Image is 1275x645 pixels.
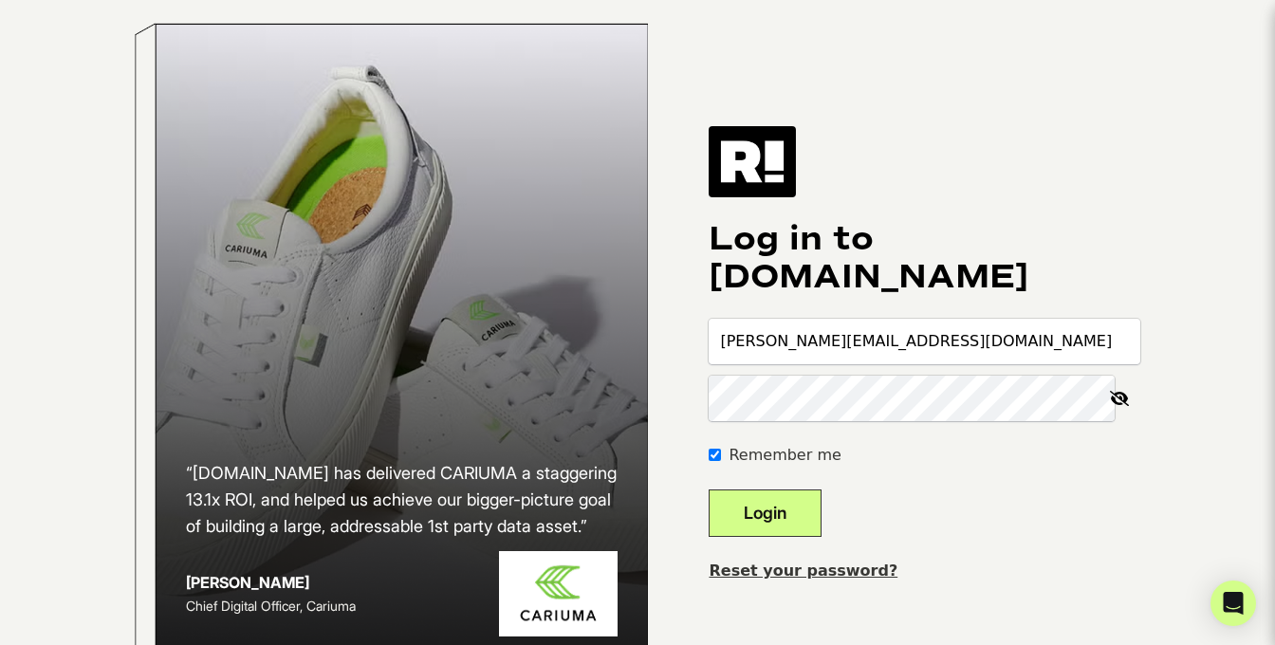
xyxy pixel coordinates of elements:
[1210,580,1256,626] div: Open Intercom Messenger
[186,573,309,592] strong: [PERSON_NAME]
[709,220,1140,296] h1: Log in to [DOMAIN_NAME]
[186,460,619,540] h2: “[DOMAIN_NAME] has delivered CARIUMA a staggering 13.1x ROI, and helped us achieve our bigger-pic...
[186,598,356,614] span: Chief Digital Officer, Cariuma
[709,319,1140,364] input: Email
[709,562,897,580] a: Reset your password?
[709,489,822,537] button: Login
[499,551,618,637] img: Cariuma
[729,444,841,467] label: Remember me
[709,126,796,196] img: Retention.com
